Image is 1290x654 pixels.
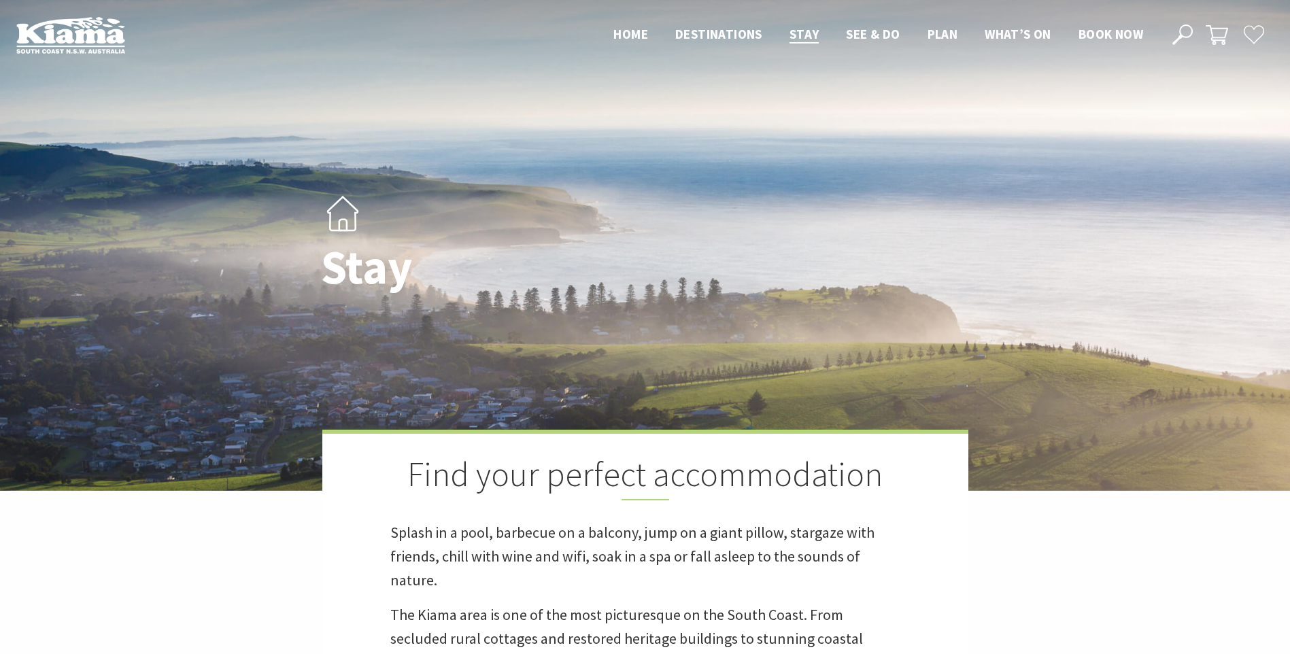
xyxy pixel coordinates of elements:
[1079,26,1143,42] span: Book now
[390,521,900,593] p: Splash in a pool, barbecue on a balcony, jump on a giant pillow, stargaze with friends, chill wit...
[675,26,762,42] span: Destinations
[390,454,900,500] h2: Find your perfect accommodation
[321,241,705,293] h1: Stay
[846,26,900,42] span: See & Do
[16,16,125,54] img: Kiama Logo
[985,26,1051,42] span: What’s On
[790,26,819,42] span: Stay
[600,24,1157,46] nav: Main Menu
[613,26,648,42] span: Home
[928,26,958,42] span: Plan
